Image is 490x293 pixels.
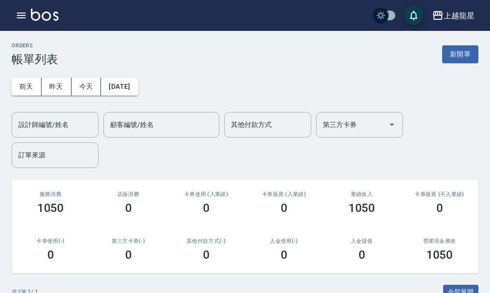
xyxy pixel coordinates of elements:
button: [DATE] [101,78,138,96]
h2: 入金儲值 [334,238,389,244]
button: 新開單 [442,45,478,63]
a: 新開單 [442,49,478,58]
h3: 0 [436,201,443,215]
h3: 0 [125,248,132,262]
button: Open [384,117,400,132]
h2: 卡券使用(-) [23,238,78,244]
h2: 卡券販賣 (不入業績) [412,191,467,197]
h3: 0 [125,201,132,215]
button: 上越龍星 [428,6,478,26]
h2: 業績收入 [334,191,389,197]
h2: ORDERS [12,42,58,49]
h3: 0 [359,248,365,262]
h2: 第三方卡券(-) [101,238,156,244]
h3: 1050 [348,201,375,215]
h2: 卡券販賣 (入業績) [257,191,311,197]
h3: 0 [47,248,54,262]
h2: 入金使用(-) [257,238,311,244]
button: save [404,6,423,25]
h2: 店販消費 [101,191,156,197]
h3: 0 [203,201,210,215]
div: 上越龍星 [444,10,475,22]
img: Logo [31,9,58,21]
h3: 服務消費 [23,191,78,197]
h2: 其他付款方式(-) [179,238,233,244]
h2: 卡券使用 (入業績) [179,191,233,197]
h2: 營業現金應收 [412,238,467,244]
h3: 1050 [426,248,453,262]
h3: 0 [281,248,288,262]
h3: 1050 [37,201,64,215]
h3: 0 [203,248,210,262]
h3: 0 [281,201,288,215]
button: 前天 [12,78,42,96]
button: 昨天 [42,78,72,96]
button: 今天 [72,78,101,96]
h3: 帳單列表 [12,53,58,66]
